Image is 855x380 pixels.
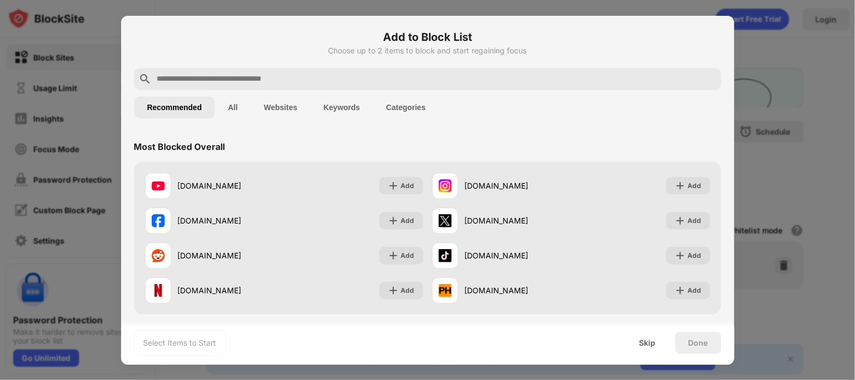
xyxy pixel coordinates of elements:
[152,214,165,227] img: favicons
[688,180,702,191] div: Add
[373,96,439,118] button: Categories
[178,215,284,226] div: [DOMAIN_NAME]
[465,180,571,191] div: [DOMAIN_NAME]
[215,96,251,118] button: All
[139,73,152,86] img: search.svg
[401,285,415,296] div: Add
[401,250,415,261] div: Add
[152,249,165,262] img: favicons
[178,180,284,191] div: [DOMAIN_NAME]
[688,285,702,296] div: Add
[401,180,415,191] div: Add
[688,250,702,261] div: Add
[134,29,721,45] h6: Add to Block List
[178,250,284,261] div: [DOMAIN_NAME]
[152,179,165,192] img: favicons
[465,215,571,226] div: [DOMAIN_NAME]
[152,284,165,297] img: favicons
[310,96,373,118] button: Keywords
[251,96,310,118] button: Websites
[465,250,571,261] div: [DOMAIN_NAME]
[401,215,415,226] div: Add
[134,141,225,152] div: Most Blocked Overall
[688,215,702,226] div: Add
[134,96,215,118] button: Recommended
[439,284,452,297] img: favicons
[689,339,708,347] div: Done
[134,46,721,55] div: Choose up to 2 items to block and start regaining focus
[178,285,284,296] div: [DOMAIN_NAME]
[439,179,452,192] img: favicons
[439,214,452,227] img: favicons
[144,337,217,348] div: Select Items to Start
[465,285,571,296] div: [DOMAIN_NAME]
[439,249,452,262] img: favicons
[639,339,656,347] div: Skip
